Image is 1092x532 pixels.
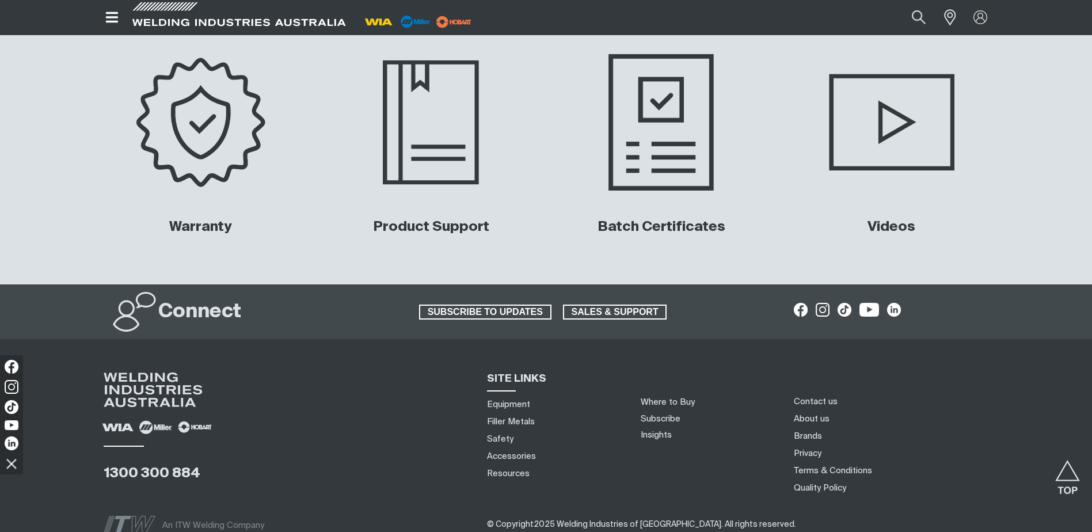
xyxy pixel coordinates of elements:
img: miller [433,13,475,31]
img: LinkedIn [5,436,18,450]
a: Product Support [373,220,489,234]
a: Contact us [794,396,838,408]
a: Brands [794,430,822,442]
button: Scroll to top [1055,460,1080,486]
a: Equipment [487,398,530,411]
img: hide socials [2,454,21,473]
img: Facebook [5,360,18,374]
a: 1300 300 884 [104,466,200,480]
a: Accessories [487,450,536,462]
a: Safety [487,433,513,445]
img: Warranty [95,52,307,193]
nav: Footer [790,393,1010,496]
a: Batch Certificates [555,52,767,193]
span: SALES & SUPPORT [564,305,666,320]
a: Where to Buy [641,398,695,406]
a: Filler Metals [487,416,535,428]
a: miller [433,17,475,26]
a: Batch Certificates [598,220,725,234]
span: An ITW Welding Company [162,521,264,530]
a: Warranty [169,220,232,234]
a: Subscribe [641,415,680,423]
input: Product name or item number... [884,5,938,31]
a: Resources [487,468,530,480]
img: Batch Certificates [545,44,778,200]
img: Product Support [325,52,537,193]
h2: Connect [158,299,241,325]
img: YouTube [5,420,18,430]
a: Privacy [794,447,821,459]
span: © Copyright 2025 Welding Industries of [GEOGRAPHIC_DATA] . All rights reserved. [487,520,796,529]
span: ​​​​​​​​​​​​​​​​​​ ​​​​​​ [487,520,796,529]
a: Insights [641,431,672,439]
a: About us [794,413,830,425]
a: Videos [867,220,915,234]
img: Videos [786,52,998,193]
img: TikTok [5,400,18,414]
span: SITE LINKS [487,374,546,384]
button: Search products [899,5,938,31]
a: Terms & Conditions [794,465,872,477]
a: Quality Policy [794,482,846,494]
nav: Sitemap [483,396,627,482]
a: SALES & SUPPORT [563,305,667,320]
span: SUBSCRIBE TO UPDATES [420,305,550,320]
a: SUBSCRIBE TO UPDATES [419,305,551,320]
img: Instagram [5,380,18,394]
